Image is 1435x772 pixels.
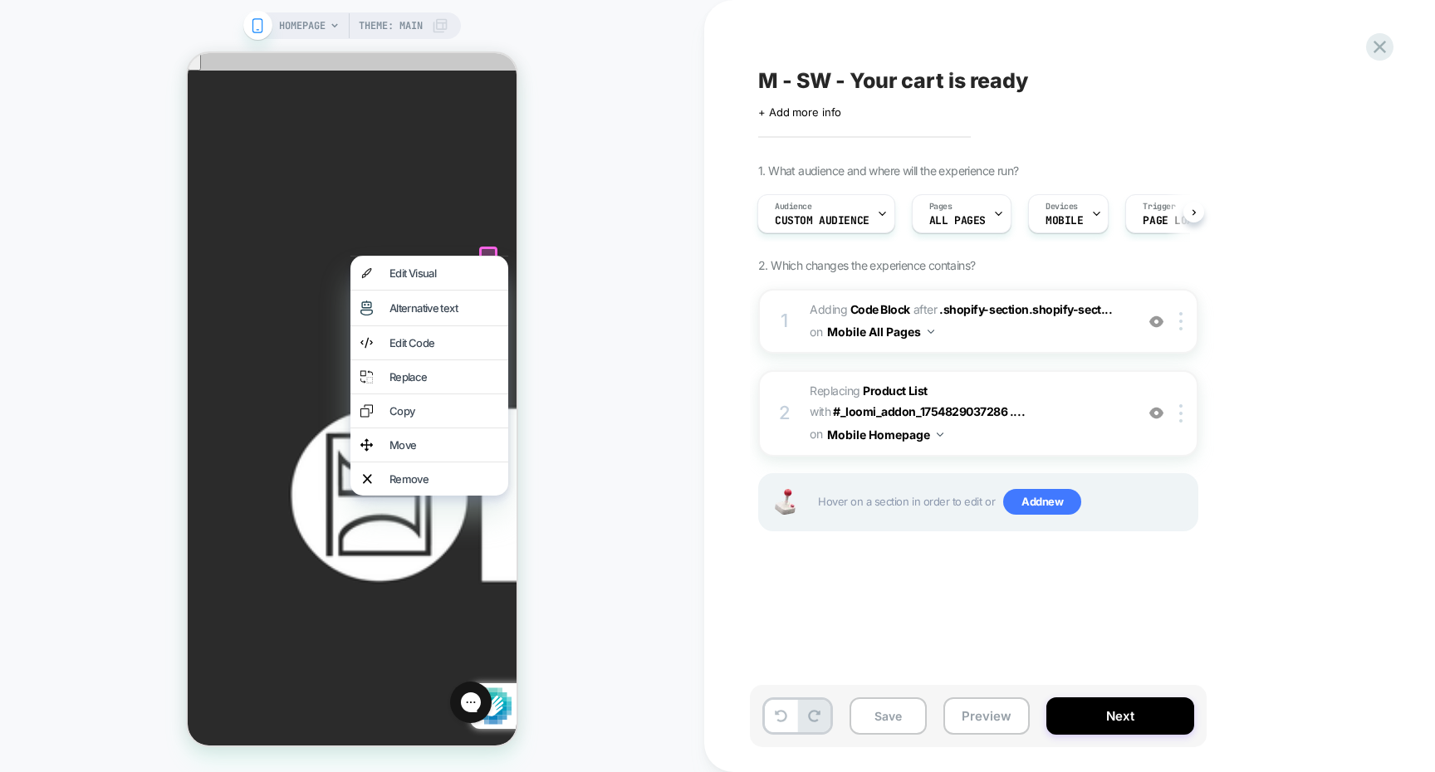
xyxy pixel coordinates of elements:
[202,385,311,398] div: Move
[1149,406,1163,420] img: crossed eye
[1149,315,1163,329] img: crossed eye
[810,404,830,418] span: WITH
[202,248,311,261] div: Alternative text
[850,697,927,735] button: Save
[202,351,311,364] div: Copy
[202,283,311,296] div: Edit Code
[818,489,1188,515] span: Hover on a section in order to edit or
[1046,697,1194,735] button: Next
[937,432,943,437] img: down arrow
[775,215,869,227] span: Custom Audience
[173,351,185,364] img: copy element
[827,320,934,344] button: Mobile All Pages
[928,330,934,334] img: down arrow
[173,213,185,227] img: visual edit
[850,302,910,316] b: Code Block
[202,419,311,432] div: Remove
[359,12,423,39] span: Theme: MAIN
[939,302,1112,316] span: .shopify-section.shopify-sect...
[758,164,1018,178] span: 1. What audience and where will the experience run?
[1143,201,1175,213] span: Trigger
[810,384,928,398] span: Replacing
[1143,215,1199,227] span: Page Load
[173,385,185,398] img: move element
[1179,312,1183,330] img: close
[758,68,1028,93] span: M - SW - Your cart is ready
[188,53,517,745] iframe: To enrich screen reader interactions, please activate Accessibility in Grammarly extension settings
[758,258,975,272] span: 2. Which changes the experience contains?
[768,489,801,515] img: Joystick
[173,247,185,262] img: visual edit
[913,302,938,316] span: AFTER
[173,283,185,296] img: edit code
[1046,215,1083,227] span: MOBILE
[810,302,910,316] span: Adding
[1046,201,1078,213] span: Devices
[202,317,311,330] div: Replace
[279,12,326,39] span: HOMEPAGE
[775,201,812,213] span: Audience
[175,419,184,432] img: remove element
[929,215,986,227] span: ALL PAGES
[863,384,927,398] b: Product List
[173,317,185,330] img: replace element
[758,105,841,119] span: + Add more info
[1179,404,1183,423] img: close
[827,423,943,447] button: Mobile Homepage
[1003,489,1081,515] span: Add new
[929,201,953,213] span: Pages
[776,305,793,338] div: 1
[776,397,793,430] div: 2
[943,697,1030,735] button: Preview
[202,213,311,227] div: Edit Visual
[254,623,312,676] iframe: Gorgias live chat messenger
[833,404,1025,418] span: #_loomi_addon_1754829037286 ....
[810,423,822,444] span: on
[810,321,822,342] span: on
